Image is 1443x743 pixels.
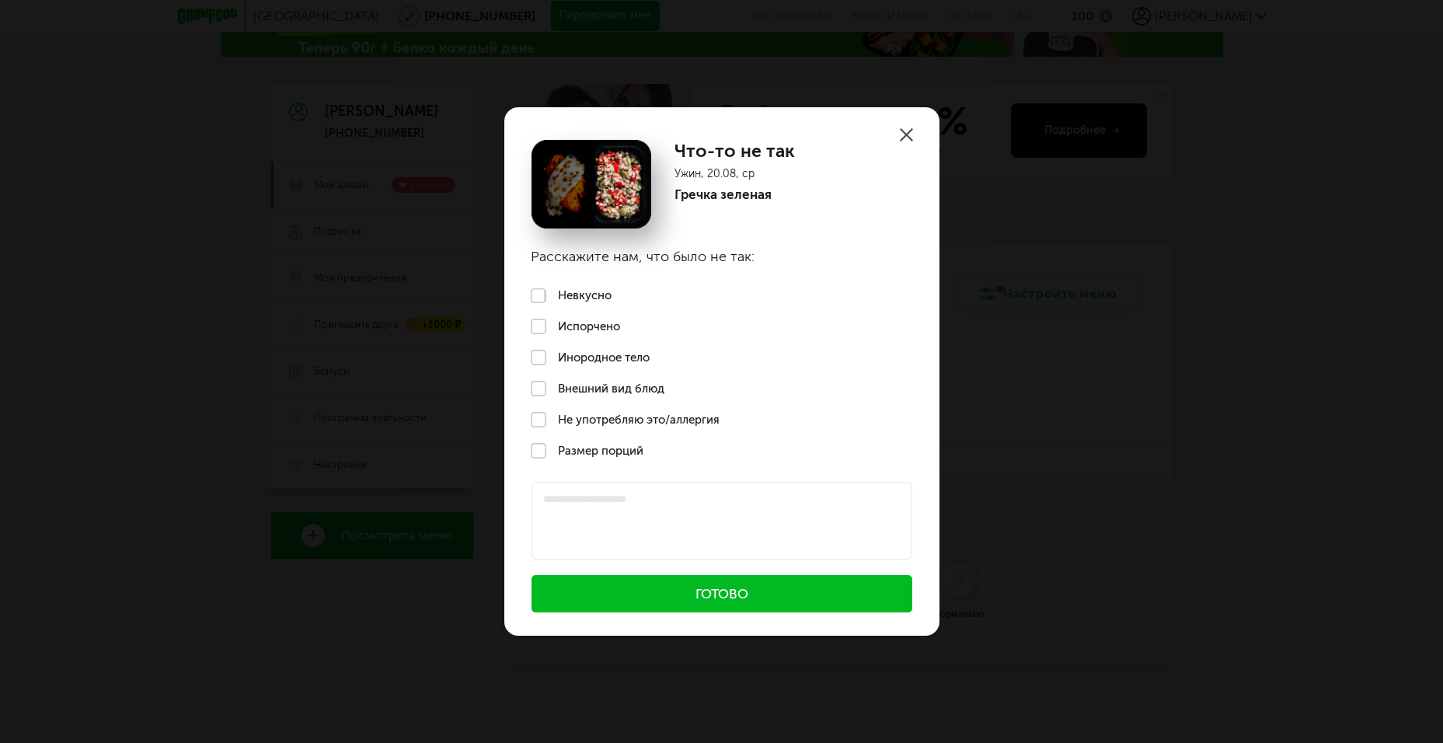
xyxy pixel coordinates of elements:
[504,311,939,342] label: Испорчено
[674,187,795,202] p: Гречка зеленая
[674,140,795,162] h1: Что-то не так
[532,140,652,228] img: Гречка зеленая
[504,228,939,281] h3: Расскажите нам, что было не так:
[504,404,939,435] label: Не употребляю это/аллергия
[504,281,939,312] label: Невкусно
[504,373,939,404] label: Внешний вид блюд
[504,342,939,373] label: Инородное тело
[504,435,939,466] label: Размер порций
[674,167,795,180] p: Ужин, 20.08, ср
[532,575,912,612] button: Готово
